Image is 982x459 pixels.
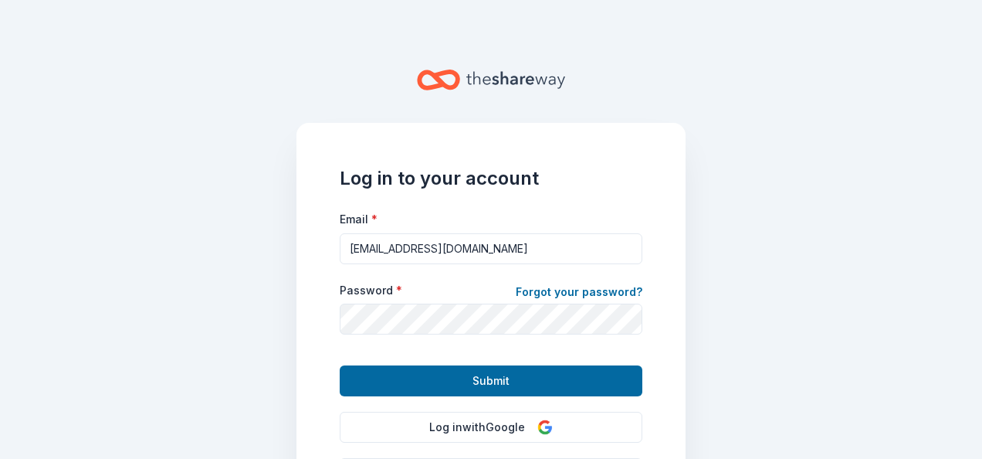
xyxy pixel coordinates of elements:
[537,420,553,435] img: Google Logo
[340,166,642,191] h1: Log in to your account
[340,212,378,227] label: Email
[340,283,402,298] label: Password
[516,283,642,304] a: Forgot your password?
[340,365,642,396] button: Submit
[417,62,565,98] a: Home
[340,412,642,443] button: Log inwithGoogle
[472,372,510,390] span: Submit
